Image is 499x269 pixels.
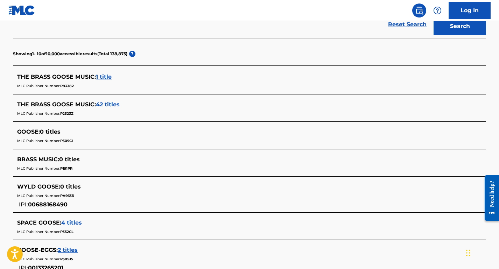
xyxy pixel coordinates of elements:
[17,247,58,253] span: GOOSE-EGGS :
[60,229,73,234] span: P352CL
[17,111,60,116] span: MLC Publisher Number:
[129,51,135,57] span: ?
[385,17,430,32] a: Reset Search
[60,166,72,171] span: P191PR
[17,139,60,143] span: MLC Publisher Number:
[28,201,68,208] span: 00688168490
[17,257,60,261] span: MLC Publisher Number:
[19,201,28,208] span: IPI:
[415,6,423,15] img: search
[17,219,61,226] span: SPACE GOOSE :
[8,5,35,15] img: MLC Logo
[17,84,60,88] span: MLC Publisher Number:
[96,73,112,80] span: 1 title
[60,183,81,190] span: 0 titles
[60,111,73,116] span: P2323Z
[17,229,60,234] span: MLC Publisher Number:
[412,3,426,17] a: Public Search
[17,101,96,108] span: THE BRASS GOOSE MUSIC :
[449,2,491,19] a: Log In
[430,3,444,17] div: Help
[13,51,127,57] p: Showing 1 - 10 of 10,000 accessible results (Total 138,875 )
[60,257,73,261] span: P305J5
[59,156,80,163] span: 0 titles
[61,219,82,226] span: 4 titles
[60,193,74,198] span: PA963R
[60,84,74,88] span: P83382
[433,6,442,15] img: help
[17,156,59,163] span: BRASS MUSIC :
[434,17,486,35] button: Search
[17,73,96,80] span: THE BRASS GOOSE MUSIC :
[479,170,499,226] iframe: Resource Center
[58,247,78,253] span: 2 titles
[17,183,60,190] span: WYLD GOOSE :
[17,166,60,171] span: MLC Publisher Number:
[40,128,61,135] span: 0 titles
[60,139,73,143] span: P509CI
[17,128,40,135] span: GOOSE :
[96,101,120,108] span: 42 titles
[466,242,470,263] div: Drag
[17,193,60,198] span: MLC Publisher Number:
[464,235,499,269] iframe: Chat Widget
